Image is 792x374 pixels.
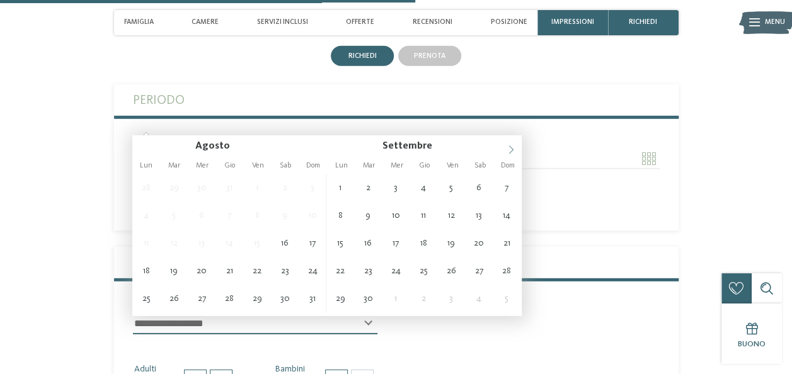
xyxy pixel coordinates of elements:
[160,174,188,202] span: Luglio 29, 2025
[132,230,160,258] span: Agosto 11, 2025
[326,174,354,202] span: Settembre 1, 2025
[299,285,326,313] span: Agosto 31, 2025
[326,230,354,258] span: Settembre 15, 2025
[354,202,382,230] span: Settembre 9, 2025
[160,230,188,258] span: Agosto 12, 2025
[413,18,452,26] span: Recensioni
[383,162,411,169] span: Mer
[629,18,657,26] span: richiedi
[382,230,410,258] span: Settembre 17, 2025
[432,140,470,151] input: Year
[738,340,766,348] span: Buono
[348,52,377,60] span: richiedi
[465,285,493,313] span: Ottobre 4, 2025
[271,258,299,285] span: Agosto 23, 2025
[215,258,243,285] span: Agosto 21, 2025
[299,162,327,169] span: Dom
[493,202,520,230] span: Settembre 14, 2025
[160,285,188,313] span: Agosto 26, 2025
[493,285,520,313] span: Ottobre 5, 2025
[354,285,382,313] span: Settembre 30, 2025
[215,202,243,230] span: Agosto 7, 2025
[346,18,374,26] span: Offerte
[132,258,160,285] span: Agosto 18, 2025
[410,230,437,258] span: Settembre 18, 2025
[490,18,527,26] span: Posizione
[466,162,494,169] span: Sab
[243,285,271,313] span: Agosto 29, 2025
[354,230,382,258] span: Settembre 16, 2025
[257,18,308,26] span: Servizi inclusi
[243,174,271,202] span: Agosto 1, 2025
[272,162,299,169] span: Sab
[465,258,493,285] span: Settembre 27, 2025
[188,174,215,202] span: Luglio 30, 2025
[243,202,271,230] span: Agosto 8, 2025
[271,230,299,258] span: Agosto 16, 2025
[355,162,382,169] span: Mar
[437,285,465,313] span: Ottobre 3, 2025
[210,8,582,24] span: [PERSON_NAME] ora senza impegno o prenota subito!
[721,303,782,364] a: Buono
[410,258,437,285] span: Settembre 25, 2025
[410,202,437,230] span: Settembre 11, 2025
[465,174,493,202] span: Settembre 6, 2025
[411,162,439,169] span: Gio
[439,162,466,169] span: Ven
[271,174,299,202] span: Agosto 2, 2025
[551,18,594,26] span: Impressioni
[437,258,465,285] span: Settembre 26, 2025
[493,258,520,285] span: Settembre 28, 2025
[132,174,160,202] span: Luglio 28, 2025
[215,230,243,258] span: Agosto 14, 2025
[437,174,465,202] span: Settembre 5, 2025
[132,202,160,230] span: Agosto 4, 2025
[299,230,326,258] span: Agosto 17, 2025
[382,202,410,230] span: Settembre 10, 2025
[465,230,493,258] span: Settembre 20, 2025
[382,174,410,202] span: Settembre 3, 2025
[299,258,326,285] span: Agosto 24, 2025
[414,52,445,60] span: prenota
[326,285,354,313] span: Settembre 29, 2025
[195,141,230,151] span: Agosto
[243,258,271,285] span: Agosto 22, 2025
[188,162,216,169] span: Mer
[410,285,437,313] span: Ottobre 2, 2025
[271,285,299,313] span: Agosto 30, 2025
[160,202,188,230] span: Agosto 5, 2025
[494,162,522,169] span: Dom
[188,258,215,285] span: Agosto 20, 2025
[230,140,268,151] input: Year
[437,230,465,258] span: Settembre 19, 2025
[299,202,326,230] span: Agosto 10, 2025
[326,258,354,285] span: Settembre 22, 2025
[382,285,410,313] span: Ottobre 1, 2025
[299,174,326,202] span: Agosto 3, 2025
[382,258,410,285] span: Settembre 24, 2025
[271,202,299,230] span: Agosto 9, 2025
[465,202,493,230] span: Settembre 13, 2025
[188,285,215,313] span: Agosto 27, 2025
[493,230,520,258] span: Settembre 21, 2025
[382,141,432,151] span: Settembre
[160,162,188,169] span: Mar
[215,285,243,313] span: Agosto 28, 2025
[437,202,465,230] span: Settembre 12, 2025
[192,18,219,26] span: Camere
[410,174,437,202] span: Settembre 4, 2025
[132,285,160,313] span: Agosto 25, 2025
[160,258,188,285] span: Agosto 19, 2025
[243,230,271,258] span: Agosto 15, 2025
[124,18,154,26] span: Famiglia
[132,162,160,169] span: Lun
[244,162,272,169] span: Ven
[327,162,355,169] span: Lun
[215,174,243,202] span: Luglio 31, 2025
[326,202,354,230] span: Settembre 8, 2025
[216,162,244,169] span: Gio
[354,174,382,202] span: Settembre 2, 2025
[493,174,520,202] span: Settembre 7, 2025
[188,202,215,230] span: Agosto 6, 2025
[354,258,382,285] span: Settembre 23, 2025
